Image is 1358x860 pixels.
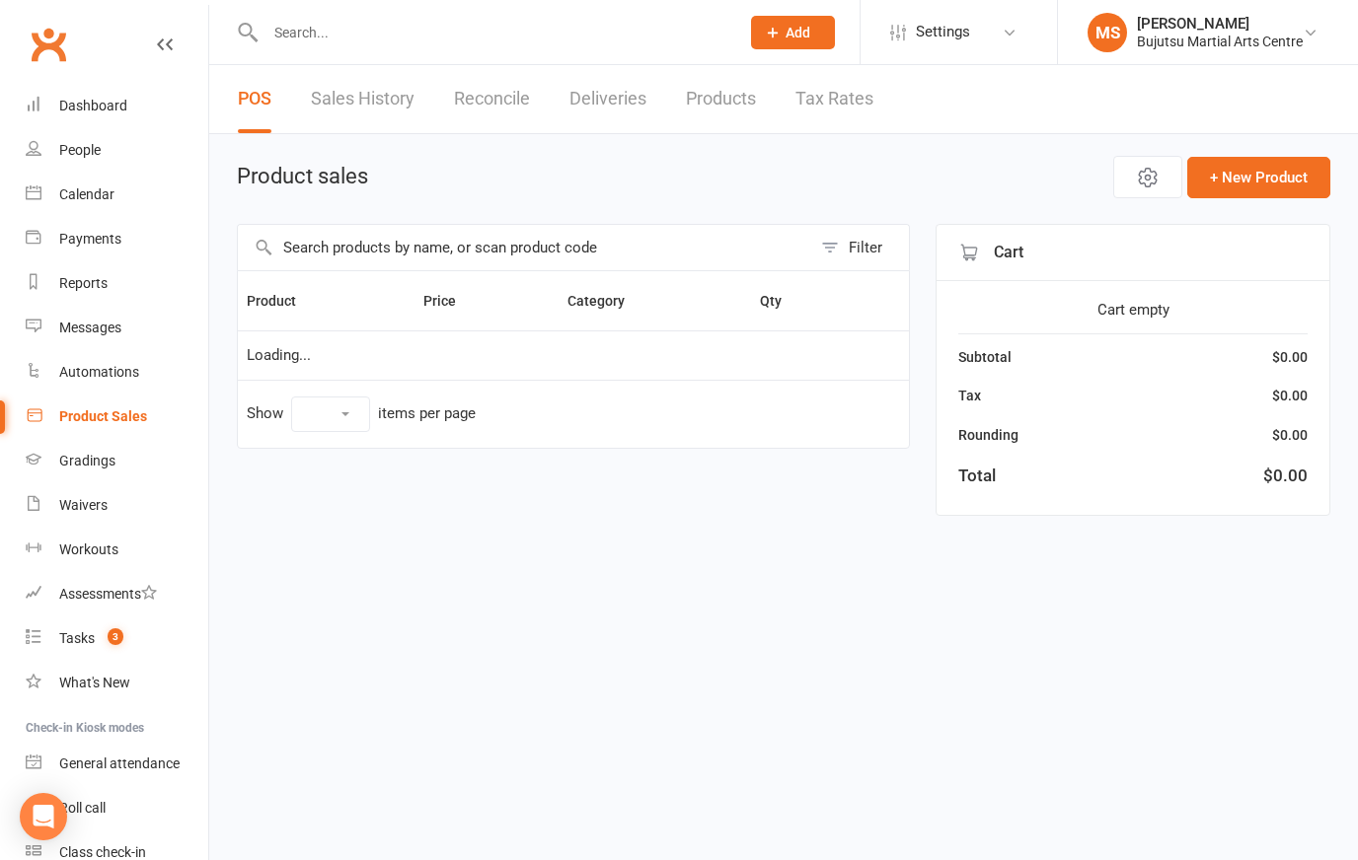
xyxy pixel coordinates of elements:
a: What's New [26,661,208,705]
div: Cart empty [958,298,1308,322]
h1: Product sales [237,165,368,188]
a: Gradings [26,439,208,483]
input: Search... [260,19,725,46]
div: Dashboard [59,98,127,113]
div: $0.00 [1272,346,1308,368]
div: Calendar [59,186,114,202]
div: [PERSON_NAME] [1137,15,1303,33]
a: Payments [26,217,208,261]
span: 3 [108,628,123,645]
span: Price [423,293,478,309]
a: People [26,128,208,173]
div: $0.00 [1272,385,1308,406]
a: Clubworx [24,20,73,69]
button: + New Product [1187,157,1330,198]
div: $0.00 [1263,463,1308,489]
a: Assessments [26,572,208,616]
div: Filter [849,236,882,259]
div: Reports [59,275,108,291]
span: Qty [760,293,803,309]
input: Search products by name, or scan product code [238,225,811,270]
div: General attendance [59,755,180,771]
span: Category [567,293,646,309]
a: Dashboard [26,84,208,128]
button: Add [751,16,835,49]
div: Product Sales [59,408,147,424]
a: Tasks 3 [26,616,208,661]
a: POS [238,65,271,133]
td: Loading... [238,330,909,380]
div: Show [247,396,476,432]
a: Deliveries [569,65,646,133]
div: Total [958,463,996,489]
button: Qty [760,289,803,313]
button: Product [247,289,318,313]
div: $0.00 [1272,424,1308,446]
div: Workouts [59,541,118,557]
a: Automations [26,350,208,394]
div: MS [1088,13,1127,52]
span: Product [247,293,318,309]
div: Payments [59,231,121,247]
a: Reports [26,261,208,306]
a: Workouts [26,528,208,572]
a: Messages [26,306,208,350]
a: Reconcile [454,65,530,133]
div: Assessments [59,586,157,602]
a: General attendance kiosk mode [26,742,208,786]
a: Sales History [311,65,415,133]
span: Add [786,25,810,40]
button: Category [567,289,646,313]
a: Tax Rates [795,65,873,133]
a: Waivers [26,483,208,528]
span: Settings [916,10,970,54]
div: Roll call [59,800,106,816]
a: Calendar [26,173,208,217]
div: Messages [59,320,121,335]
a: Roll call [26,786,208,830]
div: Automations [59,364,139,380]
div: items per page [378,405,476,422]
div: Cart [937,225,1329,281]
div: What's New [59,675,130,690]
button: Filter [811,225,909,270]
a: Products [686,65,756,133]
button: Price [423,289,478,313]
div: Tasks [59,630,95,646]
div: Class check-in [59,844,146,860]
a: Product Sales [26,394,208,439]
div: Gradings [59,453,115,468]
div: Open Intercom Messenger [20,793,67,840]
div: Tax [958,385,981,406]
div: Subtotal [958,346,1012,368]
div: Bujutsu Martial Arts Centre [1137,33,1303,50]
div: Waivers [59,497,108,513]
div: Rounding [958,424,1018,446]
div: People [59,142,101,158]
